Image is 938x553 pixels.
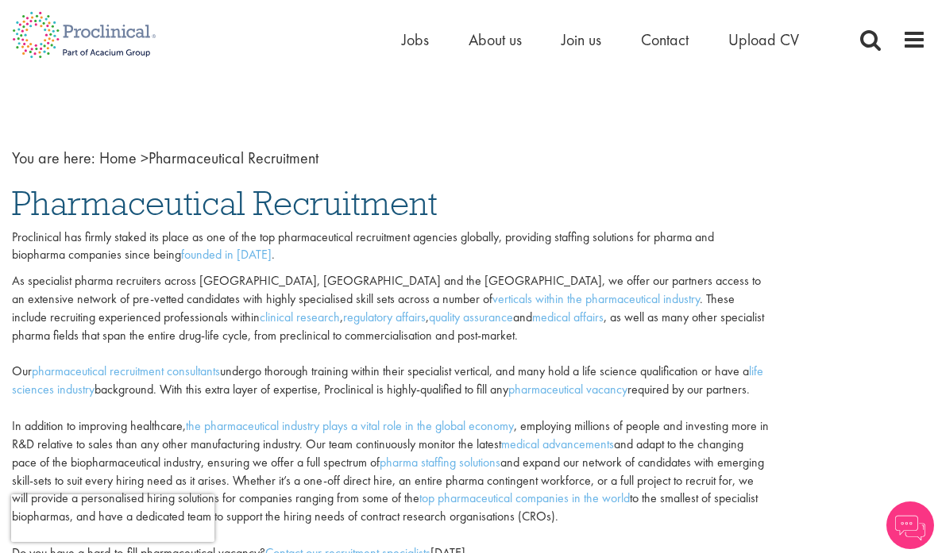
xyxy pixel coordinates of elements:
[12,363,763,397] a: life sciences industry
[343,309,426,325] a: regulatory affairs
[532,309,604,325] a: medical affairs
[562,29,601,50] a: Join us
[492,290,700,307] a: verticals within the pharmaceutical industry
[186,417,514,434] a: the pharmaceutical industry plays a vital role in the global economy
[32,363,220,379] a: pharmaceutical recruitment consultants
[12,148,95,168] span: You are here:
[11,494,214,542] iframe: reCAPTCHA
[260,309,340,325] a: clinical research
[469,29,522,50] a: About us
[402,29,429,50] a: Jobs
[99,148,318,168] span: Pharmaceutical Recruitment
[641,29,689,50] a: Contact
[508,381,627,397] a: pharmaceutical vacancy
[380,454,500,470] a: pharma staffing solutions
[501,436,614,452] a: medical advancements
[99,148,137,168] a: breadcrumb link to Home
[429,309,513,325] a: quality assurance
[141,148,149,168] span: >
[12,228,770,265] p: Proclinical has firmly staked its place as one of the top pharmaceutical recruitment agencies glo...
[12,182,438,225] span: Pharmaceutical Recruitment
[181,246,272,263] a: founded in [DATE]
[886,501,934,549] img: Chatbot
[419,490,630,506] a: top pharmaceutical companies in the world
[728,29,799,50] a: Upload CV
